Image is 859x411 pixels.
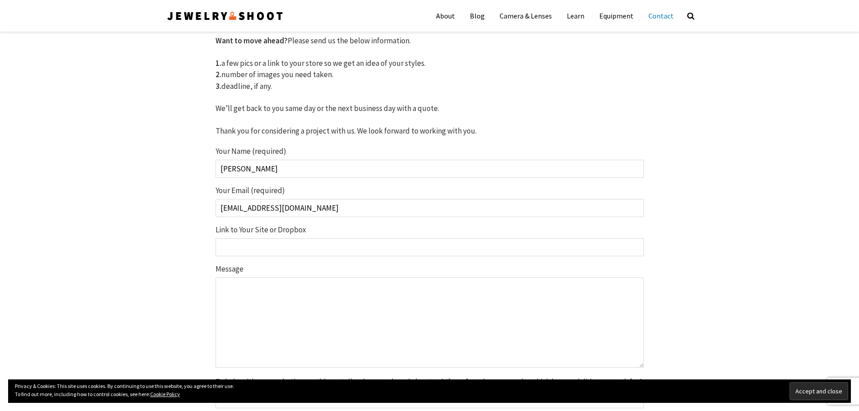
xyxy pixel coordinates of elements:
[216,58,644,92] p: a few pics or a link to your store so we get an idea of your styles. number of images you need ta...
[560,5,591,27] a: Learn
[150,391,180,397] a: Cookie Policy
[216,378,644,408] label: To help with our marketing, could you tell us how you heard about us? If you found us on google, ...
[790,382,848,400] input: Accept and close
[216,148,644,178] label: Your Name (required)
[216,187,644,217] label: Your Email (required)
[463,5,492,27] a: Blog
[593,5,640,27] a: Equipment
[216,238,644,256] input: Link to Your Site or Dropbox
[429,5,462,27] a: About
[216,160,644,178] input: Your Name (required)
[216,103,644,115] p: We’ll get back to you same day or the next business day with a quote.
[216,199,644,217] input: Your Email (required)
[216,58,221,68] strong: 1.
[216,226,644,256] label: Link to Your Site or Dropbox
[642,5,680,27] a: Contact
[216,125,644,137] p: Thank you for considering a project with us. We look forward to working with you.
[166,9,284,23] img: Jewelry Photographer Bay Area - San Francisco | Nationwide via Mail
[216,81,221,91] strong: 3.
[216,35,644,47] p: Please send us the below information.
[216,69,221,79] strong: 2.
[216,277,644,368] textarea: Message
[216,36,288,46] strong: Want to move ahead?
[216,265,644,369] label: Message
[493,5,559,27] a: Camera & Lenses
[8,379,851,403] div: Privacy & Cookies: This site uses cookies. By continuing to use this website, you agree to their ...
